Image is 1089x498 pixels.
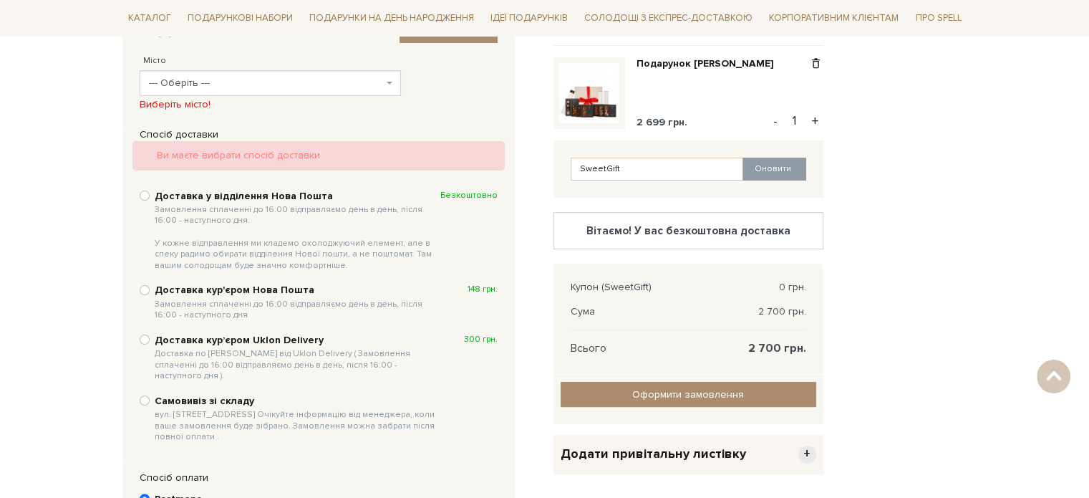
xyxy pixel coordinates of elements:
[571,305,595,318] span: Сума
[779,281,806,294] span: 0 грн.
[149,76,383,90] span: --- Оберіть ---
[579,6,758,30] a: Солодощі з експрес-доставкою
[571,158,744,181] input: Введіть код купона
[304,7,480,29] a: Подарунки на День народження
[637,116,687,128] span: 2 699 грн.
[155,395,440,443] b: Самовивіз зі складу
[143,54,166,67] label: Місто
[132,128,505,141] div: Спосіб доставки
[155,409,440,443] span: вул. [STREET_ADDRESS] Очікуйте інформацію від менеджера, коли ваше замовлення буде зібрано. Замов...
[571,342,606,355] span: Всього
[140,98,400,111] div: Виберіть місто!
[155,284,440,320] b: Доставка кур'єром Нова Пошта
[132,471,505,484] div: Спосіб оплати
[440,190,498,201] span: Безкоштовно
[132,141,505,170] div: Ви маєте вибрати спосіб доставки
[763,7,904,29] a: Корпоративним клієнтам
[758,305,806,318] span: 2 700 грн.
[561,446,746,462] span: Додати привітальну листівку
[122,7,177,29] a: Каталог
[742,158,806,181] button: Оновити
[768,110,783,132] button: -
[566,224,811,237] div: Вітаємо! У вас безкоштовна доставка
[485,7,573,29] a: Ідеї подарунків
[140,70,401,96] span: --- Оберіть ---
[571,281,652,294] span: Купон (SweetGift)
[464,334,498,345] span: 300 грн.
[409,24,488,37] span: Змінити контакти
[637,57,785,70] a: Подарунок [PERSON_NAME]
[468,284,498,295] span: 148 грн.
[559,63,619,123] img: Подарунок Віллі Вонки
[155,190,440,272] b: Доставка у відділення Нова Пошта
[155,334,440,382] b: Доставка курʼєром Uklon Delivery
[798,446,816,464] span: +
[807,110,823,132] button: +
[155,348,440,382] span: Доставка по [PERSON_NAME] від Uklon Delivery ( Замовлення сплаченні до 16:00 відправляємо день в ...
[632,388,744,401] span: Оформити замовлення
[748,342,806,355] span: 2 700 грн.
[182,7,299,29] a: Подарункові набори
[155,299,440,321] span: Замовлення сплаченні до 16:00 відправляємо день в день, після 16:00 - наступного дня
[909,7,967,29] a: Про Spell
[155,204,440,272] span: Замовлення сплаченні до 16:00 відправляємо день в день, після 16:00 - наступного дня. У кожне від...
